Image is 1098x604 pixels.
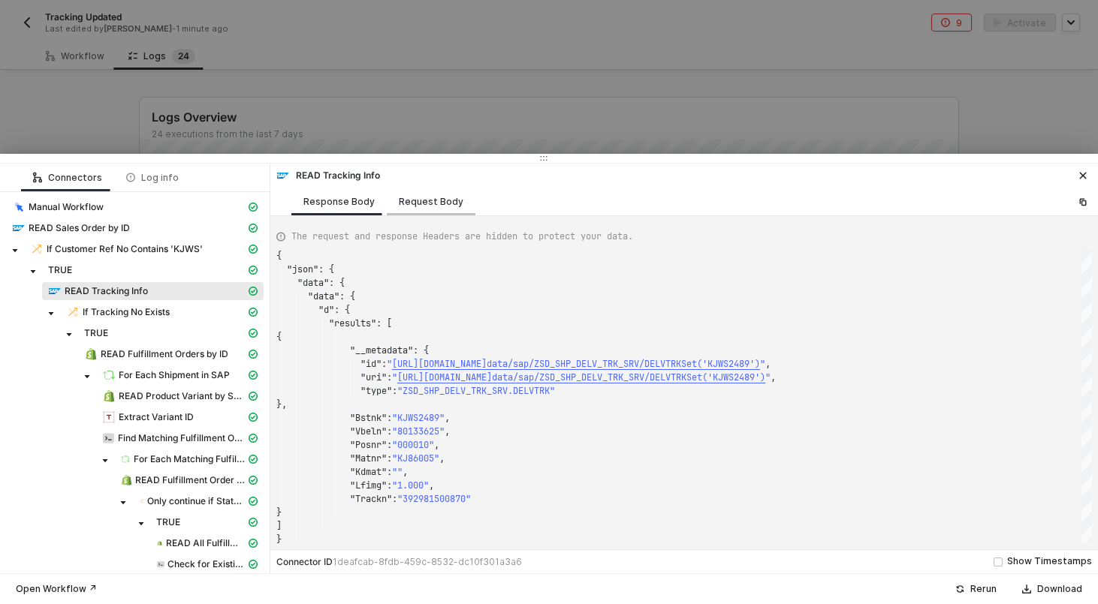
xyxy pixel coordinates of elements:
[134,453,246,465] span: For Each Matching Fulfillment Order
[78,324,264,342] span: TRUE
[249,539,258,548] span: icon-cards
[360,358,382,370] span: "id"
[119,390,246,402] span: READ Product Variant by SKU
[24,240,264,258] span: If Customer Ref No Contains 'KJWS'
[84,327,108,339] span: TRUE
[360,371,387,383] span: "uri"
[413,344,429,356] span: : {
[96,366,264,384] span: For Each Shipment in SAP
[350,452,387,464] span: "Matnr"
[249,476,258,485] span: icon-cards
[137,520,145,527] span: caret-down
[126,172,179,184] div: Log info
[403,466,408,478] span: ,
[6,219,264,237] span: READ Sales Order by ID
[121,474,132,486] img: integration-icon
[249,434,258,443] span: icon-cards
[392,412,445,424] span: "KJWS2489"
[42,282,264,300] span: READ Tracking Info
[119,411,194,423] span: Extract Variant ID
[392,425,445,437] span: "80133625"
[392,452,439,464] span: "KJ86005"
[387,425,392,437] span: :
[166,537,246,549] span: READ All Fulfillments by Fulfillment Order ID
[276,398,287,410] span: },
[65,285,148,297] span: READ Tracking Info
[96,387,264,405] span: READ Product Variant by SKU
[539,154,548,163] span: icon-drag-indicator
[387,371,392,383] span: :
[276,250,282,262] span: {
[329,317,376,329] span: "results"
[249,497,258,506] span: icon-cards
[387,358,392,370] span: "
[303,196,375,208] div: Response Body
[103,411,115,423] img: integration-icon
[445,412,450,424] span: ,
[1022,584,1031,593] span: icon-download
[755,371,765,383] span: ')
[276,169,380,182] div: READ Tracking Info
[157,537,162,549] img: integration-icon
[42,261,264,279] span: TRUE
[350,425,387,437] span: "Vbeln"
[6,198,264,216] span: Manual Workflow
[276,520,282,532] span: ]
[392,493,397,505] span: :
[387,466,392,478] span: :
[1007,554,1092,569] div: Show Timestamps
[78,345,264,363] span: READ Fulfillment Orders by ID
[249,413,258,422] span: icon-cards
[350,344,413,356] span: "__metadata"
[13,222,25,234] img: integration-icon
[387,479,392,491] span: :
[249,560,258,569] span: icon-cards
[49,285,61,297] img: integration-icon
[392,371,397,383] span: "
[1078,197,1087,206] span: icon-copy-paste
[318,263,334,275] span: : {
[119,369,230,381] span: For Each Shipment in SAP
[382,358,387,370] span: :
[392,466,403,478] span: ""
[96,408,264,426] span: Extract Variant ID
[392,358,487,370] span: [URL][DOMAIN_NAME]
[492,371,755,383] span: data/sap/ZSD_SHP_DELV_TRK_SRV/DELVTRKSet('KJWS2489
[121,453,130,465] img: integration-icon
[339,290,355,302] span: : {
[429,479,434,491] span: ,
[765,371,771,383] span: "
[487,358,750,370] span: data/sap/ZSD_SHP_DELV_TRK_SRV/DELVTRKSet('KJWS2489
[360,385,392,397] span: "type"
[334,304,350,316] span: : {
[13,201,25,213] img: integration-icon
[150,555,264,573] span: Check for Existing Fulfillments
[750,358,760,370] span: ')
[135,474,246,486] span: READ Fulfillment Order by ID
[249,329,258,338] span: icon-cards
[276,331,282,343] span: {
[329,277,345,289] span: : {
[1037,583,1082,595] div: Download
[399,196,463,208] div: Request Body
[83,373,91,380] span: caret-down
[103,432,114,444] img: integration-icon
[318,304,334,316] span: "d"
[249,245,258,254] span: icon-cards
[249,308,258,317] span: icon-cards
[249,350,258,359] span: icon-cards
[114,471,264,489] span: READ Fulfillment Order by ID
[47,243,203,255] span: If Customer Ref No Contains 'KJWS'
[249,371,258,380] span: icon-cards
[287,263,318,275] span: "json"
[101,348,228,360] span: READ Fulfillment Orders by ID
[119,499,127,506] span: caret-down
[771,371,776,383] span: ,
[156,516,180,528] span: TRUE
[85,348,97,360] img: integration-icon
[147,495,246,507] span: Only continue if Status Text Contains - Case Insensitive closed
[139,495,143,507] img: integration-icon
[114,450,264,468] span: For Each Matching Fulfillment Order
[276,556,522,568] div: Connector ID
[83,306,170,318] span: If Tracking No Exists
